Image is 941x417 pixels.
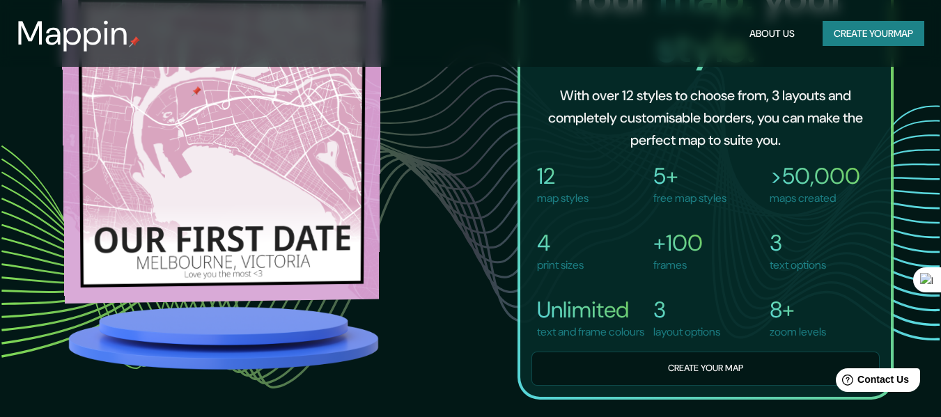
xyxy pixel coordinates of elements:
[653,296,720,324] h4: 3
[653,324,720,340] p: layout options
[653,229,703,257] h4: +100
[770,324,826,340] p: zoom levels
[653,190,726,207] p: free map styles
[770,296,826,324] h4: 8+
[543,84,869,151] h6: With over 12 styles to choose from, 3 layouts and completely customisable borders, you can make t...
[537,190,589,207] p: map styles
[537,257,584,274] p: print sizes
[770,229,826,257] h4: 3
[817,363,926,402] iframe: Help widget launcher
[770,257,826,274] p: text options
[537,162,589,190] h4: 12
[823,21,924,47] button: Create yourmap
[531,352,880,386] button: Create your map
[537,324,644,340] p: text and frame colours
[537,296,644,324] h4: Unlimited
[17,14,129,53] h3: Mappin
[537,229,584,257] h4: 4
[65,303,382,373] img: platform.png
[770,162,860,190] h4: >50,000
[653,162,726,190] h4: 5+
[770,190,860,207] p: maps created
[129,36,140,47] img: mappin-pin
[744,21,800,47] button: About Us
[653,257,703,274] p: frames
